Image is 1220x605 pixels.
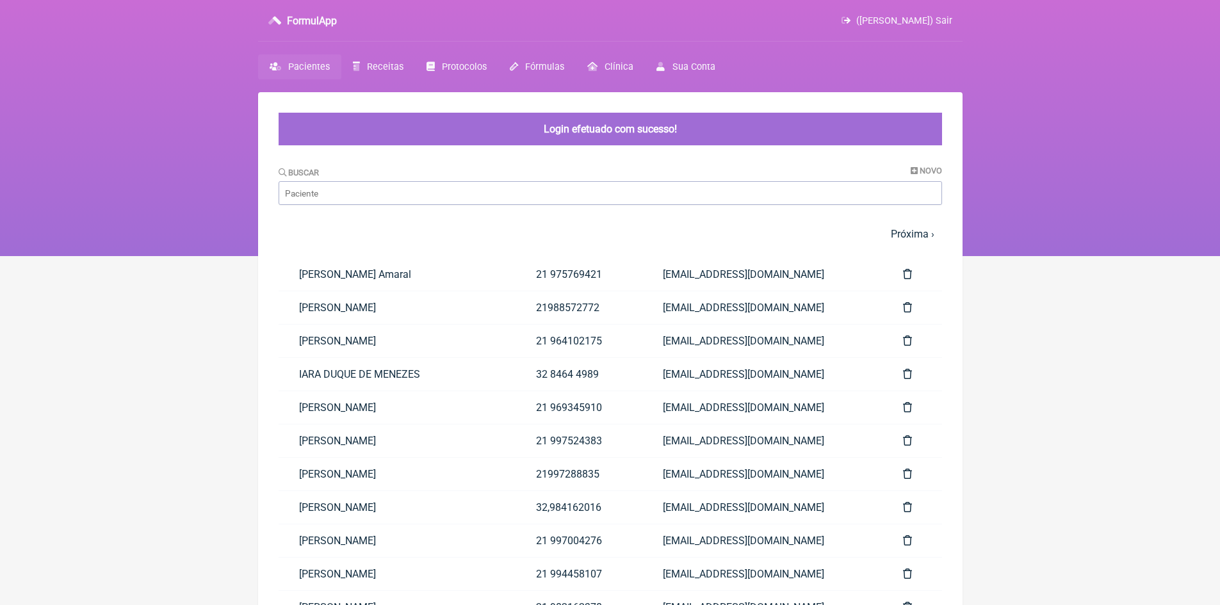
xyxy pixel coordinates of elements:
[516,558,642,590] a: 21 994458107
[498,54,576,79] a: Fórmulas
[516,325,642,357] a: 21 964102175
[442,61,487,72] span: Protocolos
[516,391,642,424] a: 21 969345910
[516,358,642,391] a: 32 8464 4989
[856,15,952,26] span: ([PERSON_NAME]) Sair
[605,61,633,72] span: Clínica
[642,358,882,391] a: [EMAIL_ADDRESS][DOMAIN_NAME]
[891,228,934,240] a: Próxima ›
[645,54,726,79] a: Sua Conta
[516,258,642,291] a: 21 975769421
[279,524,516,557] a: [PERSON_NAME]
[279,168,320,177] label: Buscar
[525,61,564,72] span: Fórmulas
[367,61,403,72] span: Receitas
[279,458,516,490] a: [PERSON_NAME]
[287,15,337,27] h3: FormulApp
[279,291,516,324] a: [PERSON_NAME]
[288,61,330,72] span: Pacientes
[516,291,642,324] a: 21988572772
[920,166,942,175] span: Novo
[279,113,942,145] div: Login efetuado com sucesso!
[642,491,882,524] a: [EMAIL_ADDRESS][DOMAIN_NAME]
[576,54,645,79] a: Clínica
[279,424,516,457] a: [PERSON_NAME]
[642,524,882,557] a: [EMAIL_ADDRESS][DOMAIN_NAME]
[341,54,415,79] a: Receitas
[642,424,882,457] a: [EMAIL_ADDRESS][DOMAIN_NAME]
[642,558,882,590] a: [EMAIL_ADDRESS][DOMAIN_NAME]
[279,558,516,590] a: [PERSON_NAME]
[516,424,642,457] a: 21 997524383
[642,291,882,324] a: [EMAIL_ADDRESS][DOMAIN_NAME]
[642,325,882,357] a: [EMAIL_ADDRESS][DOMAIN_NAME]
[279,220,942,248] nav: pager
[642,458,882,490] a: [EMAIL_ADDRESS][DOMAIN_NAME]
[279,491,516,524] a: [PERSON_NAME]
[516,524,642,557] a: 21 997004276
[279,258,516,291] a: [PERSON_NAME] Amaral
[279,181,942,205] input: Paciente
[842,15,952,26] a: ([PERSON_NAME]) Sair
[279,391,516,424] a: [PERSON_NAME]
[642,391,882,424] a: [EMAIL_ADDRESS][DOMAIN_NAME]
[642,258,882,291] a: [EMAIL_ADDRESS][DOMAIN_NAME]
[279,325,516,357] a: [PERSON_NAME]
[911,166,942,175] a: Novo
[516,458,642,490] a: 21997288835
[516,491,642,524] a: 32,984162016
[258,54,341,79] a: Pacientes
[672,61,715,72] span: Sua Conta
[415,54,498,79] a: Protocolos
[279,358,516,391] a: IARA DUQUE DE MENEZES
